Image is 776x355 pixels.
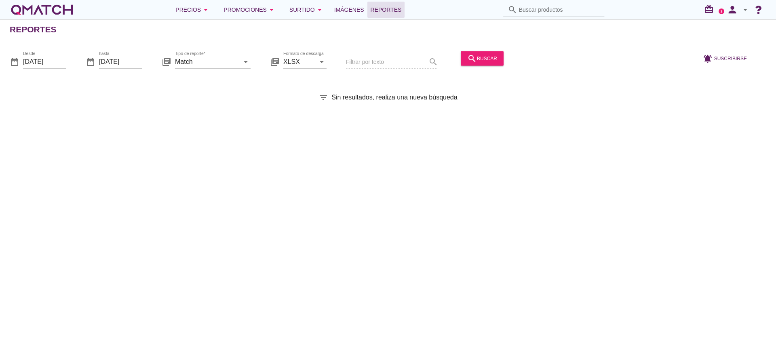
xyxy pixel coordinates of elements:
[283,55,315,68] input: Formato de descarga
[721,9,723,13] text: 2
[270,57,280,66] i: library_books
[696,51,753,66] button: Suscribirse
[283,2,331,18] button: Surtido
[169,2,217,18] button: Precios
[162,57,171,66] i: library_books
[331,93,457,102] span: Sin resultados, realiza una nueva búsqueda
[175,5,211,15] div: Precios
[461,51,504,66] button: buscar
[467,53,477,63] i: search
[289,5,325,15] div: Surtido
[508,5,517,15] i: search
[703,53,714,63] i: notifications_active
[724,4,740,15] i: person
[86,57,95,66] i: date_range
[201,5,211,15] i: arrow_drop_down
[704,4,717,14] i: redeem
[318,93,328,102] i: filter_list
[23,55,66,68] input: Desde
[719,8,724,14] a: 2
[317,57,327,66] i: arrow_drop_down
[241,57,251,66] i: arrow_drop_down
[714,55,747,62] span: Suscribirse
[367,2,405,18] a: Reportes
[371,5,402,15] span: Reportes
[175,55,239,68] input: Tipo de reporte*
[217,2,283,18] button: Promociones
[467,53,497,63] div: buscar
[331,2,367,18] a: Imágenes
[10,57,19,66] i: date_range
[10,23,57,36] h2: Reportes
[334,5,364,15] span: Imágenes
[315,5,325,15] i: arrow_drop_down
[267,5,276,15] i: arrow_drop_down
[10,2,74,18] a: white-qmatch-logo
[224,5,276,15] div: Promociones
[519,3,600,16] input: Buscar productos
[740,5,750,15] i: arrow_drop_down
[99,55,142,68] input: hasta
